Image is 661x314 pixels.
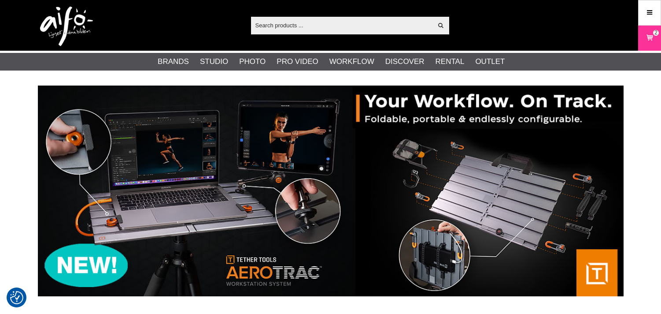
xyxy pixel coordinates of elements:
a: Outlet [475,56,505,67]
span: 2 [654,29,657,37]
a: Workflow [329,56,374,67]
a: 2 [639,28,661,49]
a: Discover [385,56,425,67]
input: Search products ... [251,19,433,32]
img: Ad:007 banner-header-aerotrac-1390x500.jpg [38,86,624,296]
a: Brands [158,56,189,67]
img: logo.png [40,7,93,46]
img: Revisit consent button [10,291,23,304]
a: Photo [239,56,266,67]
button: Consent Preferences [10,290,23,306]
a: Pro Video [277,56,318,67]
a: Rental [436,56,465,67]
a: Studio [200,56,228,67]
